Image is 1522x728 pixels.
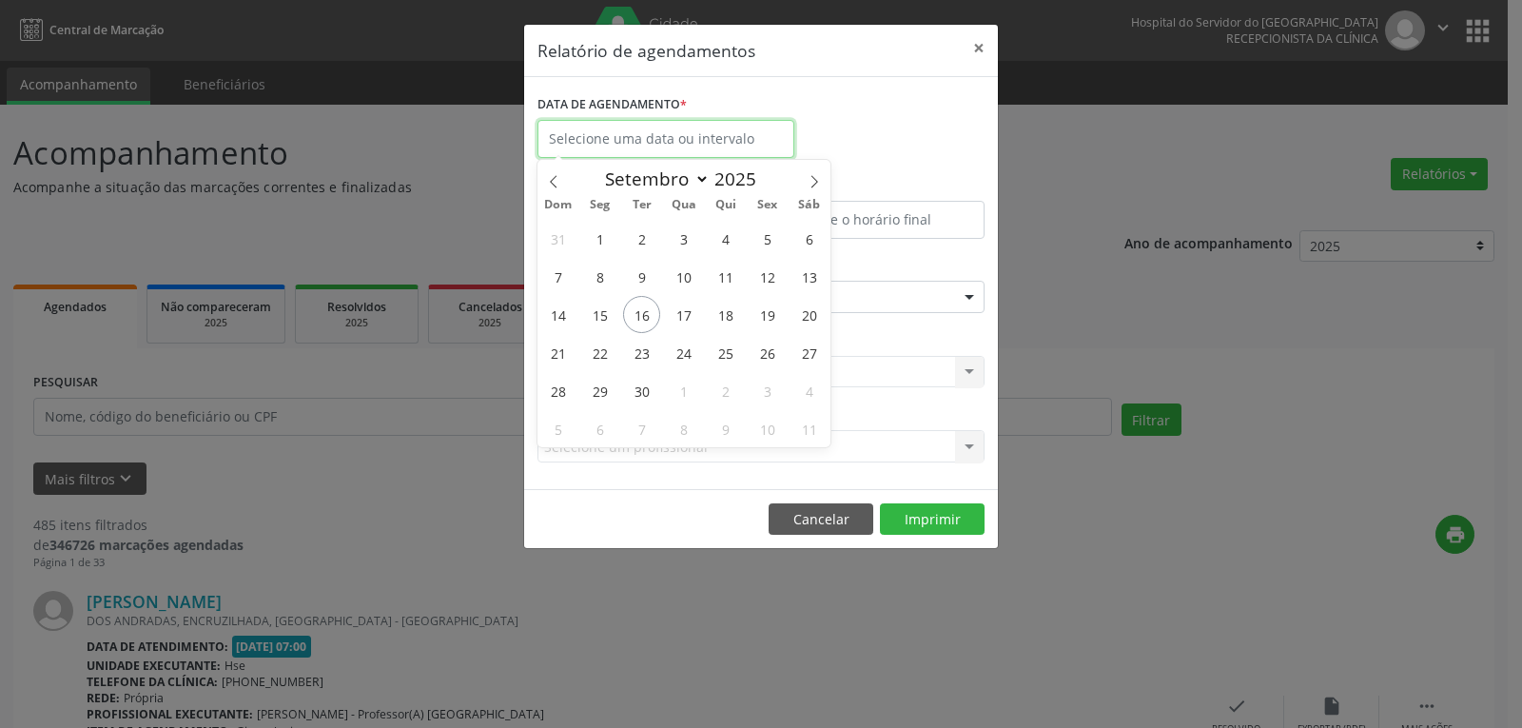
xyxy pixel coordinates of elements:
[749,220,786,257] span: Setembro 5, 2025
[595,166,710,192] select: Month
[880,503,985,536] button: Imprimir
[766,201,985,239] input: Selecione o horário final
[539,220,576,257] span: Agosto 31, 2025
[537,38,755,63] h5: Relatório de agendamentos
[537,120,794,158] input: Selecione uma data ou intervalo
[581,410,618,447] span: Outubro 6, 2025
[623,372,660,409] span: Setembro 30, 2025
[790,372,828,409] span: Outubro 4, 2025
[581,334,618,371] span: Setembro 22, 2025
[581,372,618,409] span: Setembro 29, 2025
[749,334,786,371] span: Setembro 26, 2025
[665,410,702,447] span: Outubro 8, 2025
[539,258,576,295] span: Setembro 7, 2025
[665,334,702,371] span: Setembro 24, 2025
[581,258,618,295] span: Setembro 8, 2025
[749,410,786,447] span: Outubro 10, 2025
[766,171,985,201] label: ATÉ
[665,220,702,257] span: Setembro 3, 2025
[579,199,621,211] span: Seg
[623,220,660,257] span: Setembro 2, 2025
[537,90,687,120] label: DATA DE AGENDAMENTO
[539,410,576,447] span: Outubro 5, 2025
[663,199,705,211] span: Qua
[621,199,663,211] span: Ter
[749,296,786,333] span: Setembro 19, 2025
[707,220,744,257] span: Setembro 4, 2025
[790,258,828,295] span: Setembro 13, 2025
[707,296,744,333] span: Setembro 18, 2025
[790,220,828,257] span: Setembro 6, 2025
[623,410,660,447] span: Outubro 7, 2025
[623,296,660,333] span: Setembro 16, 2025
[623,334,660,371] span: Setembro 23, 2025
[707,410,744,447] span: Outubro 9, 2025
[707,372,744,409] span: Outubro 2, 2025
[749,258,786,295] span: Setembro 12, 2025
[581,296,618,333] span: Setembro 15, 2025
[790,410,828,447] span: Outubro 11, 2025
[747,199,789,211] span: Sex
[665,296,702,333] span: Setembro 17, 2025
[539,334,576,371] span: Setembro 21, 2025
[710,167,772,191] input: Year
[623,258,660,295] span: Setembro 9, 2025
[789,199,830,211] span: Sáb
[707,334,744,371] span: Setembro 25, 2025
[539,372,576,409] span: Setembro 28, 2025
[539,296,576,333] span: Setembro 14, 2025
[769,503,873,536] button: Cancelar
[537,199,579,211] span: Dom
[665,372,702,409] span: Outubro 1, 2025
[749,372,786,409] span: Outubro 3, 2025
[960,25,998,71] button: Close
[581,220,618,257] span: Setembro 1, 2025
[790,296,828,333] span: Setembro 20, 2025
[707,258,744,295] span: Setembro 11, 2025
[790,334,828,371] span: Setembro 27, 2025
[705,199,747,211] span: Qui
[665,258,702,295] span: Setembro 10, 2025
